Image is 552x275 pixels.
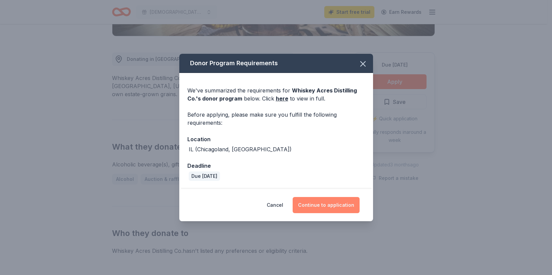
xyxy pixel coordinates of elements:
div: Deadline [187,161,365,170]
div: Location [187,135,365,144]
div: Donor Program Requirements [179,54,373,73]
div: Before applying, please make sure you fulfill the following requirements: [187,111,365,127]
button: Cancel [267,197,283,213]
button: Continue to application [293,197,360,213]
a: here [276,94,288,103]
div: Due [DATE] [189,171,220,181]
div: We've summarized the requirements for below. Click to view in full. [187,86,365,103]
div: IL (Chicagoland, [GEOGRAPHIC_DATA]) [189,145,292,153]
